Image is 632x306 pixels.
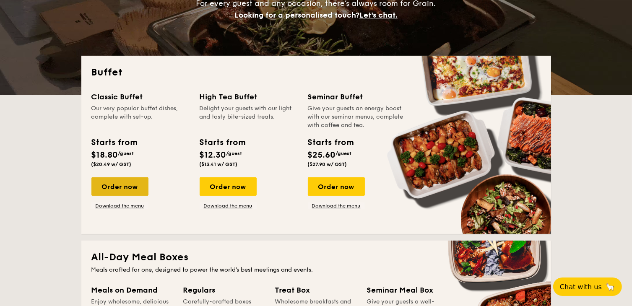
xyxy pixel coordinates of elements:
span: $18.80 [91,150,118,160]
div: Give your guests an energy boost with our seminar menus, complete with coffee and tea. [308,104,406,130]
div: Order now [200,177,257,196]
div: Order now [91,177,148,196]
a: Download the menu [200,202,257,209]
div: Classic Buffet [91,91,190,103]
span: Looking for a personalised touch? [234,10,359,20]
div: Regulars [183,284,265,296]
div: Seminar Buffet [308,91,406,103]
span: 🦙 [605,282,615,292]
div: High Tea Buffet [200,91,298,103]
div: Our very popular buffet dishes, complete with set-up. [91,104,190,130]
span: $25.60 [308,150,336,160]
span: Chat with us [560,283,602,291]
div: Seminar Meal Box [367,284,449,296]
span: /guest [336,150,352,156]
div: Treat Box [275,284,357,296]
div: Order now [308,177,365,196]
span: /guest [226,150,242,156]
span: ($20.49 w/ GST) [91,161,132,167]
a: Download the menu [91,202,148,209]
span: ($13.41 w/ GST) [200,161,238,167]
button: Chat with us🦙 [553,277,622,296]
span: $12.30 [200,150,226,160]
span: Let's chat. [359,10,398,20]
div: Meals on Demand [91,284,173,296]
div: Delight your guests with our light and tasty bite-sized treats. [200,104,298,130]
div: Starts from [91,136,137,149]
a: Download the menu [308,202,365,209]
h2: All-Day Meal Boxes [91,251,541,264]
span: ($27.90 w/ GST) [308,161,347,167]
div: Meals crafted for one, designed to power the world's best meetings and events. [91,266,541,274]
span: /guest [118,150,134,156]
div: Starts from [308,136,354,149]
div: Starts from [200,136,245,149]
h2: Buffet [91,66,541,79]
